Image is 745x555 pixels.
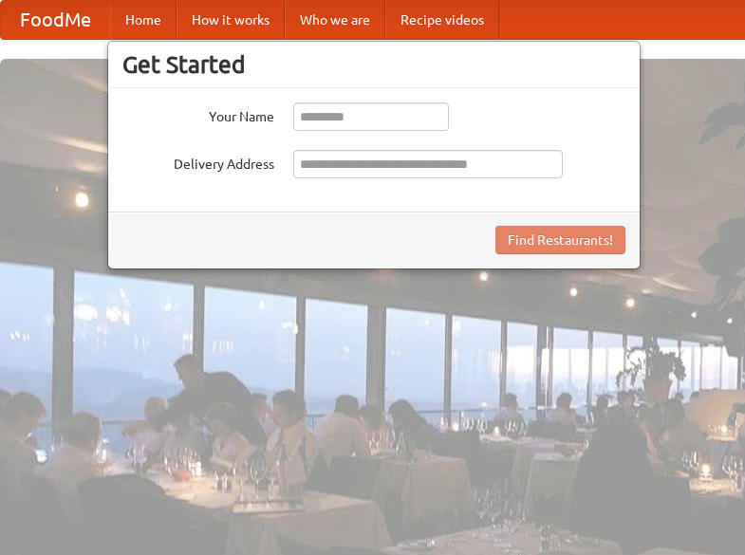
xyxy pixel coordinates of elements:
[110,1,177,39] a: Home
[495,226,625,254] button: Find Restaurants!
[122,102,274,126] label: Your Name
[122,150,274,174] label: Delivery Address
[177,1,285,39] a: How it works
[285,1,385,39] a: Who we are
[1,1,110,39] a: FoodMe
[122,50,625,79] h3: Get Started
[385,1,499,39] a: Recipe videos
